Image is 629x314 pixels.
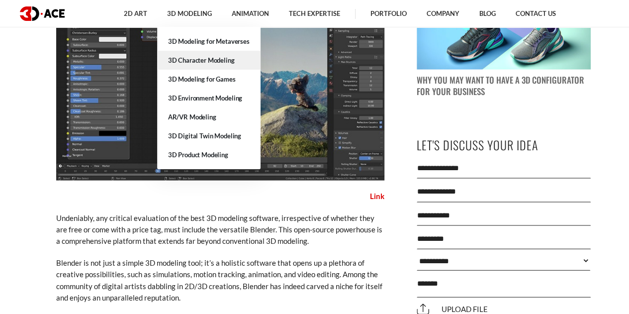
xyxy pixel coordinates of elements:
a: 3D Environment Modeling [157,89,261,107]
a: 3D Character Modeling [157,51,261,70]
p: Blender is not just a simple 3D modeling tool; it’s a holistic software that opens up a plethora ... [56,257,384,304]
img: logo dark [20,6,65,21]
a: 3D Digital Twin Modeling [157,126,261,145]
span: Upload file [417,305,488,314]
a: 3D Modeling for Metaverses [157,32,261,51]
a: AR/VR Modeling [157,107,261,126]
p: Let's Discuss Your Idea [417,134,591,156]
a: Link [370,192,384,201]
p: Undeniably, any critical evaluation of the best 3D modeling software, irrespective of whether the... [56,212,384,247]
p: Why You May Want to Have a 3D Configurator for Your Business [417,75,591,98]
a: 3D Modeling for Games [157,70,261,89]
a: 3D Product Modeling [157,145,261,164]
